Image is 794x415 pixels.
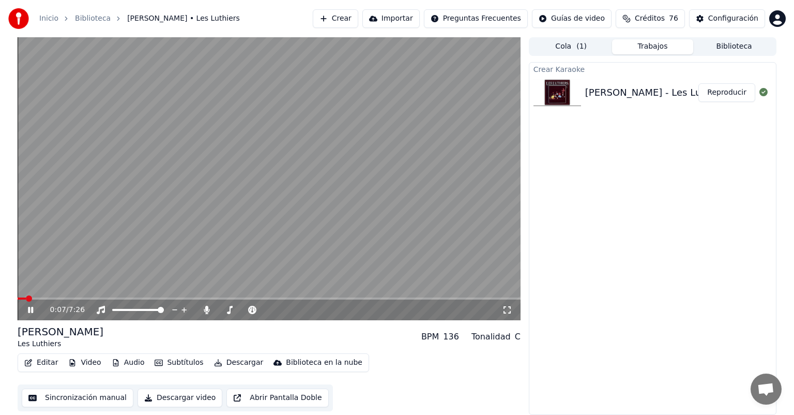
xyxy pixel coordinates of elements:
[108,355,149,370] button: Audio
[39,13,240,24] nav: breadcrumb
[150,355,207,370] button: Subtítulos
[22,389,133,407] button: Sincronización manual
[18,324,103,339] div: [PERSON_NAME]
[127,13,240,24] span: [PERSON_NAME] • Les Luthiers
[69,305,85,315] span: 7:26
[226,389,328,407] button: Abrir Pantalla Doble
[8,8,29,29] img: youka
[751,374,782,405] a: Chat abierto
[50,305,66,315] span: 0:07
[64,355,105,370] button: Video
[708,13,758,24] div: Configuración
[313,9,358,28] button: Crear
[39,13,58,24] a: Inicio
[515,331,521,343] div: C
[576,41,587,52] span: ( 1 )
[18,339,103,349] div: Les Luthiers
[75,13,111,24] a: Biblioteca
[689,9,765,28] button: Configuración
[530,39,612,54] button: Cola
[693,39,775,54] button: Biblioteca
[532,9,612,28] button: Guías de video
[138,389,222,407] button: Descargar video
[669,13,678,24] span: 76
[635,13,665,24] span: Créditos
[529,63,776,75] div: Crear Karaoke
[362,9,420,28] button: Importar
[585,85,728,100] div: [PERSON_NAME] - Les Luthiers
[612,39,694,54] button: Trabajos
[20,355,62,370] button: Editar
[424,9,528,28] button: Preguntas Frecuentes
[210,355,268,370] button: Descargar
[471,331,511,343] div: Tonalidad
[50,305,75,315] div: /
[443,331,459,343] div: 136
[698,83,755,102] button: Reproducir
[286,358,362,368] div: Biblioteca en la nube
[616,9,685,28] button: Créditos76
[421,331,439,343] div: BPM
